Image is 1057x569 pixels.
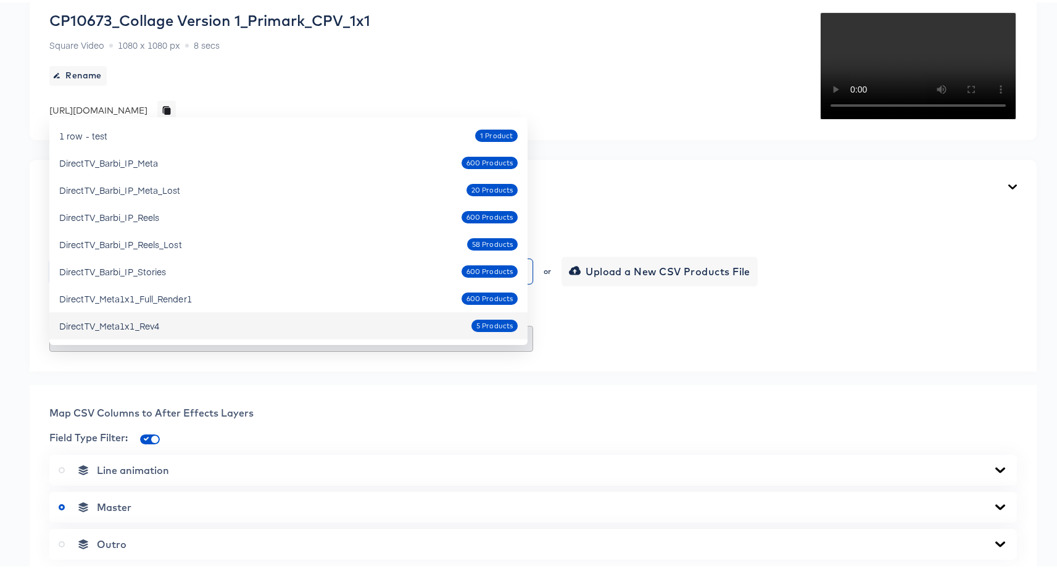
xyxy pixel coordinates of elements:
span: 20 Products [466,183,518,193]
span: 600 Products [462,291,518,302]
span: Field Type Filter: [49,429,128,441]
span: 600 Products [462,264,518,275]
button: Rename [49,64,107,83]
span: 1080 x 1080 px [118,36,180,49]
span: Outro [97,536,126,548]
span: 58 Products [467,237,518,247]
span: 8 secs [194,36,220,49]
div: DirectTV_Meta1x1_Full_Render1 [59,290,192,302]
div: DirectTV_Barbi_IP_Meta [59,154,158,167]
video: Your browser does not support the video tag. [819,9,1017,118]
span: 600 Products [462,210,518,220]
div: or [542,265,552,273]
span: 600 Products [462,156,518,166]
div: [URL][DOMAIN_NAME] [49,102,147,114]
div: DirectTV_Barbi_IP_Reels_Lost [59,236,182,248]
span: Line animation [97,462,169,474]
span: Map CSV Columns to After Effects Layers [49,404,254,417]
button: Upload a New CSV Products File [562,254,758,284]
div: DirectTV_Barbi_IP_Reels [59,209,159,221]
span: 1 Product [475,128,518,139]
div: DirectTV_Meta1x1_Rev4 [59,317,159,330]
span: Master [97,499,131,511]
div: CP10673_Collage Version 1_Primark_CPV_1x1 [49,9,370,27]
div: 1 row - test [59,127,107,139]
div: DirectTV_Barbi_IP_Meta_Lost [59,181,181,194]
span: 5 Products [471,318,518,329]
span: Upload a New CSV Products File [571,260,750,278]
span: Square Video [49,36,104,49]
div: DirectTV_Barbi_IP_Stories [59,263,166,275]
div: Choose a Mapping Template (Optional) [49,304,1017,316]
span: Rename [54,65,102,81]
div: Select a CSV Products File [49,235,1017,247]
